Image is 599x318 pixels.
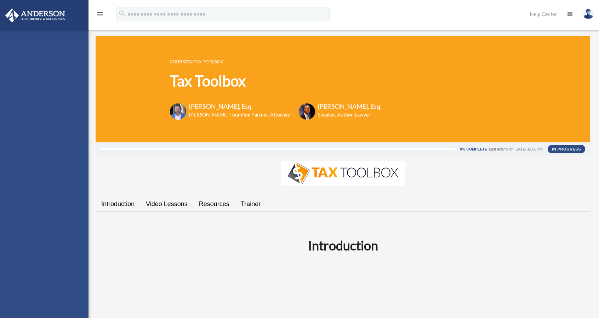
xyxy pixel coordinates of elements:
[96,12,104,18] a: menu
[140,194,193,214] a: Video Lessons
[3,8,67,22] img: Anderson Advisors Platinum Portal
[548,145,585,153] div: In Progress
[170,103,186,120] img: Toby-circle-head.png
[118,10,126,17] i: search
[193,194,235,214] a: Resources
[189,102,290,111] h3: [PERSON_NAME], Esq.
[489,147,543,151] div: Last activity on [DATE] 12:06 pm
[170,57,382,66] p: >
[318,102,382,111] h3: [PERSON_NAME], Esq.
[583,9,594,19] img: User Pic
[235,194,266,214] a: Trainer
[299,103,315,120] img: Scott-Estill-Headshot.png
[96,10,104,18] i: menu
[318,111,373,118] h6: Speaker, Author, Lawyer
[170,59,191,64] a: COURSES
[100,237,586,254] h2: Introduction
[194,59,223,64] a: Tax Toolbox
[460,147,487,151] div: 0% Complete
[189,111,290,118] h6: [PERSON_NAME] Founding Partner, Attorney
[96,194,140,214] a: Introduction
[170,70,382,91] h1: Tax Toolbox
